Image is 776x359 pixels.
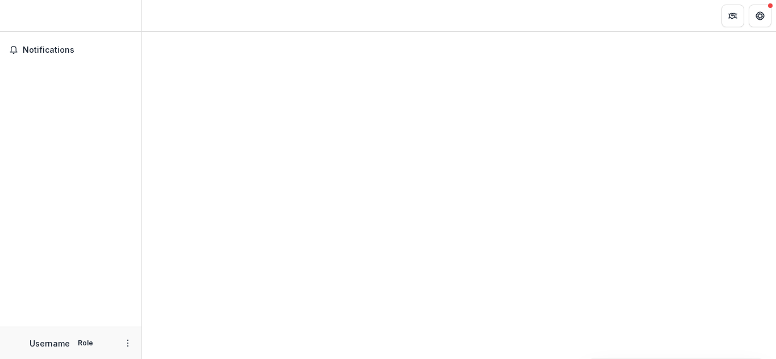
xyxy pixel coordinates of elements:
span: Notifications [23,45,132,55]
button: More [121,336,135,350]
button: Get Help [749,5,771,27]
p: Role [74,338,97,348]
button: Partners [721,5,744,27]
button: Notifications [5,41,137,59]
p: Username [30,337,70,349]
